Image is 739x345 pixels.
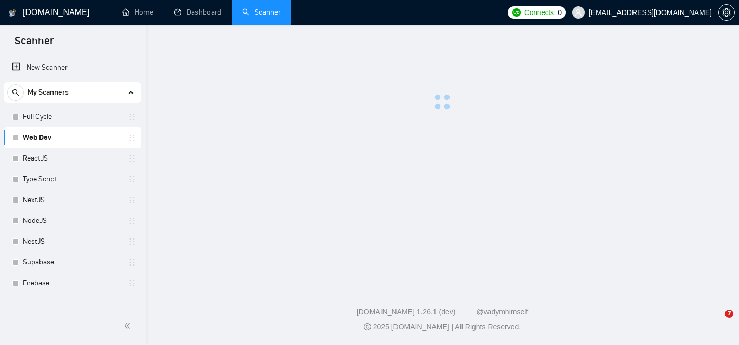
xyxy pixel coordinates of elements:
span: holder [128,134,136,142]
span: copyright [364,323,371,330]
img: upwork-logo.png [512,8,521,17]
div: 2025 [DOMAIN_NAME] | All Rights Reserved. [154,322,731,333]
span: user [575,9,582,16]
span: holder [128,217,136,225]
span: holder [128,175,136,183]
iframe: Intercom live chat [704,310,729,335]
a: Web Dev [23,127,122,148]
span: setting [719,8,734,17]
span: My Scanners [28,82,69,103]
button: search [7,84,24,101]
span: holder [128,154,136,163]
a: [DOMAIN_NAME] 1.26.1 (dev) [357,308,456,316]
a: Full Cycle [23,107,122,127]
li: New Scanner [4,57,141,78]
span: holder [128,258,136,267]
img: logo [9,5,16,21]
span: Connects: [524,7,556,18]
a: homeHome [122,8,153,17]
a: @vadymhimself [476,308,528,316]
a: NextJS [23,190,122,210]
a: searchScanner [242,8,281,17]
span: holder [128,237,136,246]
a: ReactJS [23,148,122,169]
span: 0 [558,7,562,18]
span: holder [128,113,136,121]
a: New Scanner [12,57,133,78]
li: My Scanners [4,82,141,294]
span: 7 [725,310,733,318]
a: setting [718,8,735,17]
button: setting [718,4,735,21]
span: Scanner [6,33,62,55]
a: Firebase [23,273,122,294]
a: Type Script [23,169,122,190]
span: holder [128,196,136,204]
span: search [8,89,23,96]
span: holder [128,279,136,287]
span: double-left [124,321,134,331]
a: NestJS [23,231,122,252]
a: Supabase [23,252,122,273]
a: dashboardDashboard [174,8,221,17]
a: NodeJS [23,210,122,231]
